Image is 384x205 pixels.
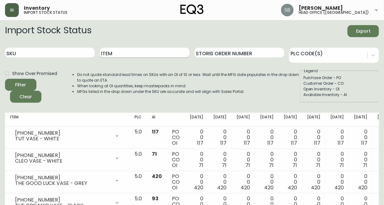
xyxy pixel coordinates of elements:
div: [PHONE_NUMBER] [15,153,111,158]
div: 0 0 [307,174,321,191]
div: 0 0 [213,151,227,168]
div: TUT VASE - WHITE [15,136,111,142]
span: 71 [199,162,203,169]
span: 71 [246,162,250,169]
span: 71 [269,162,274,169]
span: 420 [288,184,297,191]
th: PLC [130,113,147,127]
div: Purchase Order - PO [303,75,375,81]
span: 71 [316,162,321,169]
div: [PHONE_NUMBER] [15,197,111,203]
div: CLEO VASE - WHITE [15,158,111,164]
div: 0 0 [284,174,297,191]
div: 0 0 [284,129,297,146]
span: 420 [152,173,162,180]
h2: Import Stock Status [5,25,91,37]
th: AI [147,113,167,127]
th: [DATE] [349,113,372,127]
span: 71 [152,150,157,158]
h5: import stock status [24,11,67,14]
h5: head office ([GEOGRAPHIC_DATA]) [299,11,369,14]
span: 420 [335,184,344,191]
span: 93 [152,195,158,202]
span: 117 [267,139,274,147]
div: 0 0 [284,151,297,168]
div: [PHONE_NUMBER] [15,175,111,181]
li: When looking at OI quantities, keep masterpacks in mind. [77,83,299,89]
span: 117 [361,139,367,147]
th: [DATE] [185,113,208,127]
th: [DATE] [302,113,326,127]
button: Filter [5,79,36,91]
span: 71 [292,162,297,169]
span: Inventory [24,6,50,11]
div: 0 0 [354,174,367,191]
div: [PHONE_NUMBER]THE GOOD LUCK VASE - GREY [10,174,125,187]
span: OI [172,184,177,191]
span: 420 [241,184,250,191]
div: Available Inventory - AI [303,92,375,98]
div: PO CO [172,174,180,191]
span: OI [172,162,177,169]
div: 0 0 [331,174,344,191]
div: 0 0 [260,174,274,191]
div: PO CO [172,151,180,168]
th: Item [5,113,130,127]
div: 0 0 [260,129,274,146]
span: 117 [152,128,159,135]
div: 0 0 [213,174,227,191]
span: 420 [194,184,203,191]
th: [DATE] [279,113,302,127]
span: 117 [221,139,227,147]
div: 0 0 [307,129,321,146]
button: Clear [10,91,41,103]
span: [PERSON_NAME] [299,6,343,11]
th: [DATE] [255,113,279,127]
span: 71 [363,162,367,169]
div: [PHONE_NUMBER]TUT VASE - WHITE [10,129,125,143]
span: 420 [217,184,227,191]
span: 117 [244,139,250,147]
div: 0 0 [213,129,227,146]
th: [DATE] [232,113,255,127]
div: 0 0 [307,151,321,168]
span: 117 [291,139,297,147]
div: Open Inventory - OI [303,86,375,92]
span: OI [172,139,177,147]
div: [PHONE_NUMBER]CLEO VASE - WHITE [10,151,125,165]
div: PO CO [172,129,180,146]
div: Customer Order - CO [303,81,375,86]
td: 5.0 [130,149,147,171]
span: 420 [264,184,274,191]
span: 117 [338,139,344,147]
span: 420 [358,184,367,191]
th: [DATE] [208,113,232,127]
span: Export [353,27,374,35]
div: 0 0 [331,151,344,168]
div: 0 0 [190,129,203,146]
div: 0 0 [260,151,274,168]
td: 5.0 [130,127,147,149]
div: 0 0 [331,129,344,146]
span: 117 [314,139,321,147]
span: 71 [222,162,227,169]
div: [PHONE_NUMBER] [15,130,111,136]
span: 420 [311,184,321,191]
td: 5.0 [130,171,147,193]
th: [DATE] [326,113,349,127]
div: 0 0 [237,151,250,168]
span: Clear [15,93,36,101]
img: 85855414dd6b989d32b19e738a67d5b5 [281,4,294,16]
span: 117 [197,139,203,147]
button: Export [348,25,379,37]
div: 0 0 [354,151,367,168]
div: 0 0 [354,129,367,146]
li: Do not quote standard lead times on SKUs with an OI of 10 or less. Wait until the MFG date popula... [77,72,299,83]
legend: Legend [303,68,319,74]
div: THE GOOD LUCK VASE - GREY [15,181,111,186]
div: 0 0 [237,174,250,191]
span: 71 [339,162,344,169]
div: 0 0 [190,151,203,168]
div: 0 0 [237,129,250,146]
li: MFGs listed in the drop down under the SKU are accurate and will align with Sales Portal. [77,89,299,94]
